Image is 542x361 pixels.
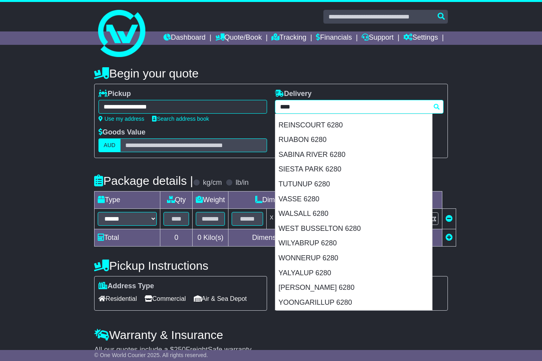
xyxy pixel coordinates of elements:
div: SABINA RIVER 6280 [275,147,432,162]
img: tab_domain_overview_orange.svg [23,46,29,52]
div: Domain Overview [32,46,71,52]
span: 0 [197,234,201,241]
label: lb/in [236,179,249,187]
label: kg/cm [203,179,222,187]
div: WEST BUSSELTON 6280 [275,221,432,236]
label: AUD [98,138,121,152]
a: Use my address [98,116,144,122]
div: VASSE 6280 [275,192,432,207]
div: Keywords by Traffic [88,46,130,52]
label: Goods Value [98,128,145,137]
h4: Package details | [94,174,193,187]
a: Add new item [445,234,453,241]
div: Domain: [DOMAIN_NAME] [20,20,87,27]
div: RUABON 6280 [275,133,432,147]
span: Air & Sea Depot [194,293,247,305]
a: Support [362,31,394,45]
img: logo_orange.svg [13,13,19,19]
a: Remove this item [445,215,453,223]
div: YOONGARILLUP 6280 [275,295,432,310]
typeahead: Please provide city [275,100,444,114]
a: Settings [403,31,438,45]
div: All our quotes include a $ FreightSafe warranty. [94,346,447,354]
h4: Pickup Instructions [94,259,267,272]
td: 0 [160,229,193,247]
td: Qty [160,192,193,209]
td: x [267,209,277,229]
div: REINSCOURT 6280 [275,118,432,133]
a: Financials [316,31,352,45]
td: Dimensions (L x W x H) [228,192,364,209]
span: Commercial [145,293,186,305]
label: Pickup [98,90,131,98]
a: Tracking [271,31,306,45]
td: Dimensions in Centimetre(s) [228,229,364,247]
h4: Warranty & Insurance [94,328,447,341]
img: website_grey.svg [13,20,19,27]
a: Dashboard [163,31,206,45]
a: Quote/Book [215,31,262,45]
span: © One World Courier 2025. All rights reserved. [94,352,208,358]
a: Search address book [152,116,209,122]
span: 250 [174,346,186,354]
div: SIESTA PARK 6280 [275,162,432,177]
td: Kilo(s) [193,229,228,247]
td: Total [95,229,160,247]
div: TUTUNUP 6280 [275,177,432,192]
div: [PERSON_NAME] 6280 [275,280,432,295]
td: Weight [193,192,228,209]
div: WILYABRUP 6280 [275,236,432,251]
h4: Begin your quote [94,67,447,80]
td: Type [95,192,160,209]
img: tab_keywords_by_traffic_grey.svg [80,46,86,52]
span: Residential [98,293,137,305]
div: WALSALL 6280 [275,206,432,221]
label: Delivery [275,90,312,98]
label: Address Type [98,282,154,291]
div: YALYALUP 6280 [275,266,432,281]
div: WONNERUP 6280 [275,251,432,266]
div: v 4.0.25 [22,13,39,19]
